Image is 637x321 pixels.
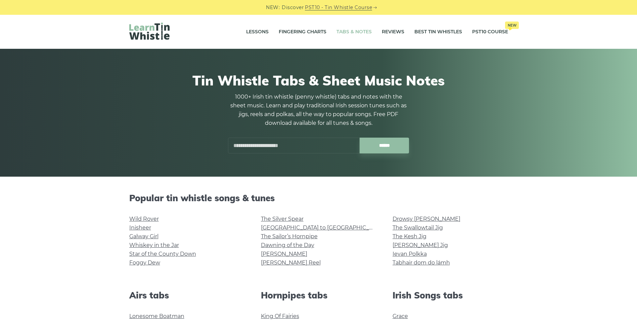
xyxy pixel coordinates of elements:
img: LearnTinWhistle.com [129,23,170,40]
a: Whiskey in the Jar [129,242,179,248]
a: The Swallowtail Jig [393,224,443,231]
a: [PERSON_NAME] [261,251,307,257]
a: Ievan Polkka [393,251,427,257]
p: 1000+ Irish tin whistle (penny whistle) tabs and notes with the sheet music. Learn and play tradi... [228,93,409,128]
h2: Hornpipes tabs [261,290,376,300]
a: PST10 CourseNew [472,24,508,40]
a: Fingering Charts [279,24,326,40]
h2: Irish Songs tabs [393,290,508,300]
a: King Of Fairies [261,313,299,319]
a: The Kesh Jig [393,233,426,240]
h2: Airs tabs [129,290,245,300]
a: Tabs & Notes [336,24,372,40]
h1: Tin Whistle Tabs & Sheet Music Notes [129,72,508,88]
a: [PERSON_NAME] Jig [393,242,448,248]
span: New [505,22,519,29]
a: Dawning of the Day [261,242,314,248]
a: The Sailor’s Hornpipe [261,233,318,240]
a: Reviews [382,24,404,40]
a: Inisheer [129,224,151,231]
a: Wild Rover [129,216,159,222]
a: Drowsy [PERSON_NAME] [393,216,460,222]
a: The Silver Spear [261,216,304,222]
a: Best Tin Whistles [414,24,462,40]
a: Star of the County Down [129,251,196,257]
a: Tabhair dom do lámh [393,259,450,266]
a: Foggy Dew [129,259,160,266]
a: [GEOGRAPHIC_DATA] to [GEOGRAPHIC_DATA] [261,224,385,231]
a: Lonesome Boatman [129,313,184,319]
a: Galway Girl [129,233,158,240]
a: Grace [393,313,408,319]
a: [PERSON_NAME] Reel [261,259,321,266]
a: Lessons [246,24,269,40]
h2: Popular tin whistle songs & tunes [129,193,508,203]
